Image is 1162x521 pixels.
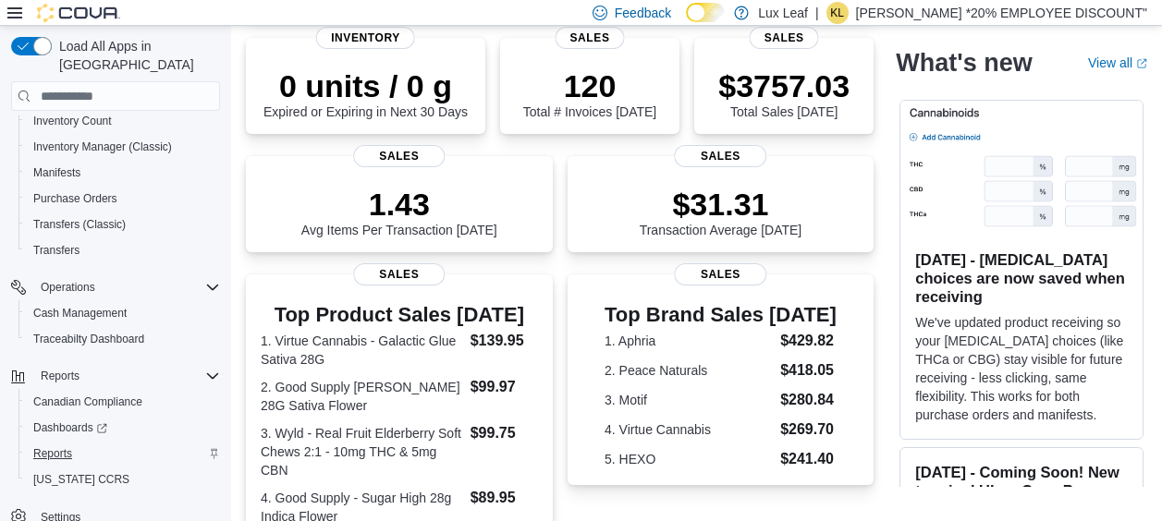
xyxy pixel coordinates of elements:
span: Dark Mode [686,22,687,23]
button: Transfers [18,237,227,263]
span: KL [830,2,844,24]
input: Dark Mode [686,3,725,22]
span: Inventory Count [33,114,112,128]
a: Transfers (Classic) [26,213,133,236]
dt: 4. Virtue Cannabis [605,420,773,439]
span: Transfers [33,243,80,258]
span: Cash Management [26,302,220,324]
span: Purchase Orders [26,188,220,210]
a: Dashboards [18,415,227,441]
dd: $89.95 [471,487,538,509]
button: Inventory Manager (Classic) [18,134,227,160]
span: Sales [750,27,819,49]
dd: $99.97 [471,376,538,398]
dd: $241.40 [780,448,837,470]
a: Traceabilty Dashboard [26,328,152,350]
dd: $99.75 [471,422,538,444]
span: Manifests [26,162,220,184]
p: We've updated product receiving so your [MEDICAL_DATA] choices (like THCa or CBG) stay visible fo... [915,313,1128,424]
a: View allExternal link [1088,55,1147,70]
p: $3757.03 [718,67,850,104]
a: Purchase Orders [26,188,125,210]
span: Purchase Orders [33,191,117,206]
p: $31.31 [640,186,802,223]
span: Sales [675,263,766,285]
button: Cash Management [18,300,227,326]
button: Inventory Count [18,108,227,134]
span: Sales [556,27,625,49]
h3: [DATE] - Coming Soon! New terminal UI on Cova Pay terminals [915,463,1128,518]
span: Dashboards [26,417,220,439]
p: | [815,2,819,24]
span: Inventory [316,27,415,49]
span: Traceabilty Dashboard [26,328,220,350]
dt: 2. Peace Naturals [605,361,773,380]
span: Load All Apps in [GEOGRAPHIC_DATA] [52,37,220,74]
span: Feedback [615,4,671,22]
a: Canadian Compliance [26,391,150,413]
dt: 5. HEXO [605,450,773,468]
button: Purchase Orders [18,186,227,212]
span: Dashboards [33,420,107,435]
span: Operations [33,276,220,298]
dt: 1. Aphria [605,332,773,350]
span: Manifests [33,165,80,180]
div: Krista Lanz *20% EMPLOYEE DISCOUNT" [826,2,849,24]
span: Inventory Manager (Classic) [26,136,220,158]
span: [US_STATE] CCRS [33,472,129,487]
a: Cash Management [26,302,134,324]
a: Reports [26,442,80,465]
dt: 3. Motif [605,391,773,409]
dd: $139.95 [471,330,538,352]
h3: Top Brand Sales [DATE] [605,304,837,326]
button: Operations [4,274,227,300]
button: Operations [33,276,103,298]
div: Total Sales [DATE] [718,67,850,119]
a: Transfers [26,239,87,261]
span: Cash Management [33,306,127,321]
dt: 1. Virtue Cannabis - Galactic Glue Sativa 28G [261,332,463,369]
span: Sales [353,145,445,167]
span: Sales [353,263,445,285]
span: Reports [33,446,72,461]
span: Reports [41,369,80,383]
span: Transfers [26,239,220,261]
dd: $418.05 [780,359,837,382]
button: [US_STATE] CCRS [18,466,227,492]
span: Inventory Manager (Classic) [33,139,172,154]
span: Reports [33,365,220,387]
p: 120 [523,67,656,104]
span: Transfers (Classic) [26,213,220,236]
a: Dashboards [26,417,115,439]
button: Canadian Compliance [18,389,227,415]
dt: 3. Wyld - Real Fruit Elderberry Soft Chews 2:1 - 10mg THC & 5mg CBN [261,424,463,479]
div: Total # Invoices [DATE] [523,67,656,119]
h3: [DATE] - [MEDICAL_DATA] choices are now saved when receiving [915,250,1128,306]
span: Inventory Count [26,110,220,132]
div: Transaction Average [DATE] [640,186,802,237]
p: [PERSON_NAME] *20% EMPLOYEE DISCOUNT" [856,2,1147,24]
button: Traceabilty Dashboard [18,326,227,352]
span: Reports [26,442,220,465]
div: Expired or Expiring in Next 30 Days [263,67,468,119]
button: Manifests [18,160,227,186]
a: [US_STATE] CCRS [26,468,137,491]
svg: External link [1136,58,1147,69]
h3: Top Product Sales [DATE] [261,304,538,326]
span: Traceabilty Dashboard [33,332,144,346]
p: Lux Leaf [758,2,808,24]
button: Reports [33,365,87,387]
span: Operations [41,280,95,295]
dd: $269.70 [780,418,837,441]
img: Cova [37,4,120,22]
p: 0 units / 0 g [263,67,468,104]
a: Manifests [26,162,88,184]
span: Canadian Compliance [33,394,142,409]
div: Avg Items Per Transaction [DATE] [301,186,497,237]
button: Reports [18,441,227,466]
button: Reports [4,363,227,389]
span: Transfers (Classic) [33,217,126,232]
p: 1.43 [301,186,497,223]
dd: $280.84 [780,389,837,411]
dt: 2. Good Supply [PERSON_NAME] 28G Sativa Flower [261,378,463,415]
